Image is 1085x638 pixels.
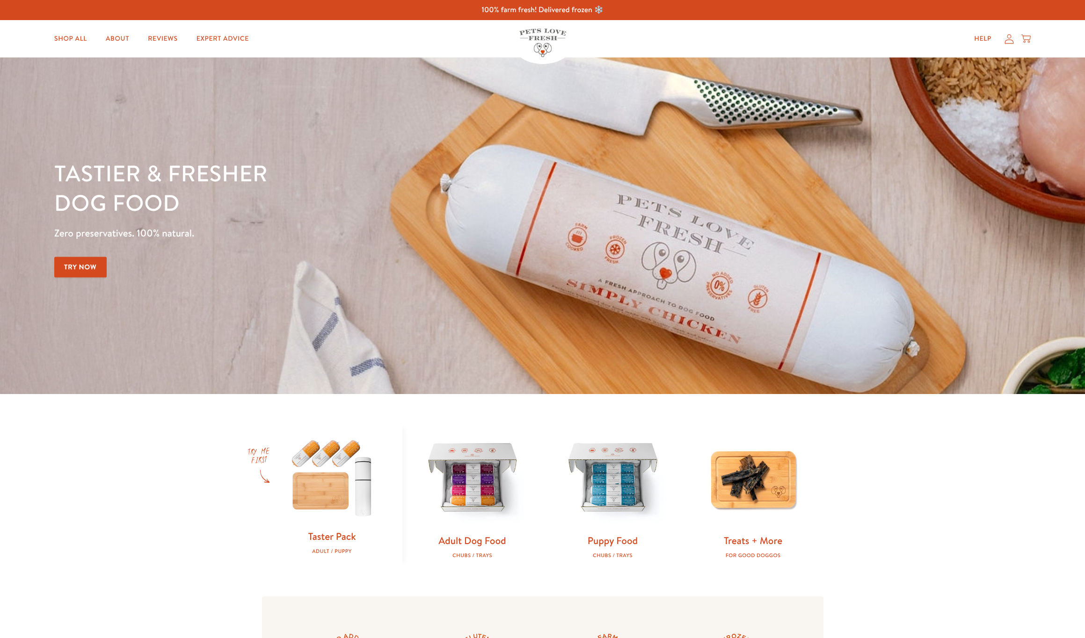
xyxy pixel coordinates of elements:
div: Chubs / Trays [558,552,668,559]
p: Zero preservatives. 100% natural. [54,225,705,242]
a: Try Now [54,257,107,278]
img: Pets Love Fresh [519,29,566,57]
a: Help [967,29,999,48]
a: Expert Advice [189,29,256,48]
a: Taster Pack [308,530,356,543]
div: For good doggos [698,552,808,559]
div: Chubs / Trays [417,552,528,559]
h1: Tastier & fresher dog food [54,159,705,218]
a: Reviews [140,29,185,48]
div: Adult / Puppy [277,548,387,554]
a: Treats + More [724,534,782,547]
a: Puppy Food [588,534,638,547]
a: About [98,29,137,48]
a: Adult Dog Food [438,534,506,547]
a: Shop All [47,29,95,48]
